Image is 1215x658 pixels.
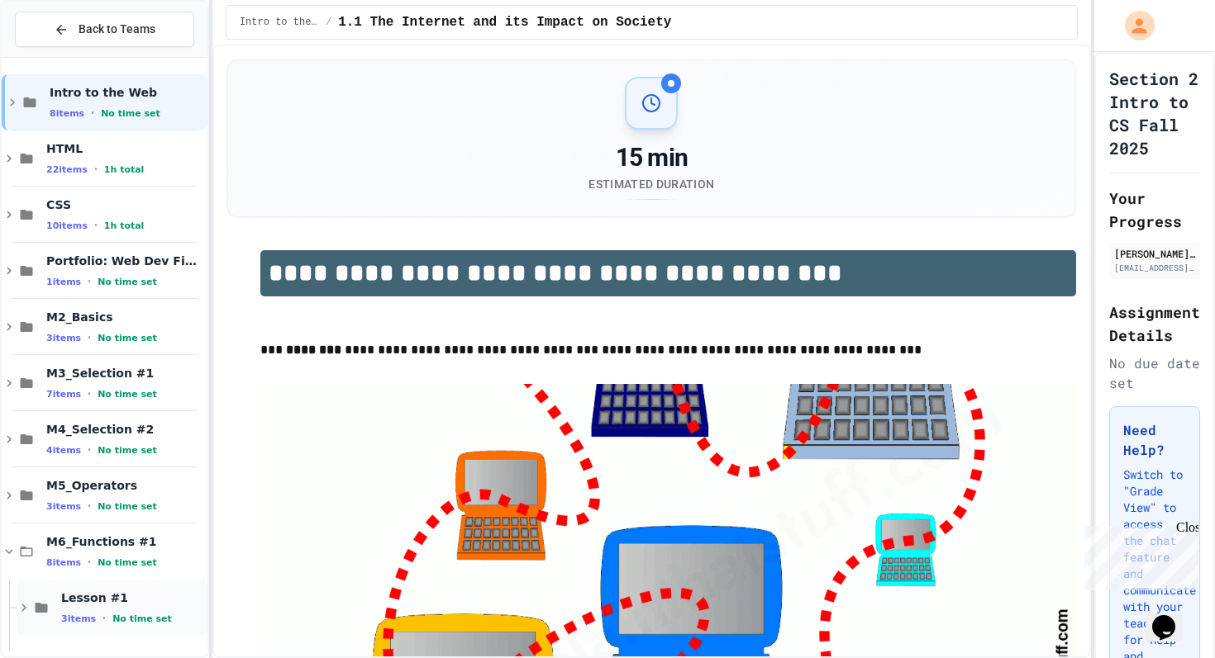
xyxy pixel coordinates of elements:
span: M3_Selection #1 [46,366,204,381]
span: HTML [46,141,204,156]
div: Estimated Duration [588,176,714,192]
span: 1h total [104,164,145,175]
span: • [88,275,91,288]
span: 3 items [46,333,81,343]
span: • [94,163,98,176]
div: My Account [1108,7,1159,45]
span: • [88,499,91,513]
span: 4 items [46,445,81,456]
span: No time set [101,108,160,119]
span: 3 items [61,613,96,624]
span: M2_Basics [46,310,204,324]
h2: Assignment Details [1109,301,1200,347]
span: 1 items [46,277,81,287]
span: 1.1 The Internet and its Impact on Society [338,12,671,32]
span: CSS [46,197,204,212]
span: Intro to the Web [240,16,319,29]
span: • [88,331,91,344]
span: Intro to the Web [50,85,204,100]
span: M5_Operators [46,478,204,493]
div: [PERSON_NAME] [PERSON_NAME] [1114,246,1195,261]
span: • [88,556,91,569]
span: • [88,387,91,400]
span: 22 items [46,164,88,175]
span: No time set [98,277,157,287]
span: No time set [98,557,157,568]
span: 10 items [46,220,88,231]
span: No time set [98,445,157,456]
div: [EMAIL_ADDRESS][DOMAIN_NAME] [1114,262,1195,274]
iframe: chat widget [1146,592,1198,641]
div: 15 min [588,143,714,173]
span: M4_Selection #2 [46,422,204,437]
div: No due date set [1109,353,1200,393]
span: Portfolio: Web Dev Final Project [46,253,204,268]
span: 8 items [46,557,81,568]
span: Lesson #1 [61,590,204,605]
span: Back to Teams [79,21,155,38]
span: 1h total [104,220,145,231]
div: Chat with us now!Close [7,7,114,105]
h3: Need Help? [1123,420,1186,460]
h2: Your Progress [1109,187,1200,233]
span: No time set [98,333,157,343]
button: Back to Teams [15,12,194,47]
span: • [91,107,94,120]
span: / [326,16,331,29]
span: 7 items [46,389,81,400]
span: • [94,219,98,232]
span: No time set [98,389,157,400]
span: • [102,612,106,625]
span: No time set [98,501,157,512]
span: 8 items [50,108,84,119]
span: No time set [112,613,172,624]
iframe: chat widget [1078,520,1198,590]
span: M6_Functions #1 [46,534,204,549]
span: 3 items [46,501,81,512]
h1: Section 2 Intro to CS Fall 2025 [1109,67,1200,159]
span: • [88,443,91,457]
